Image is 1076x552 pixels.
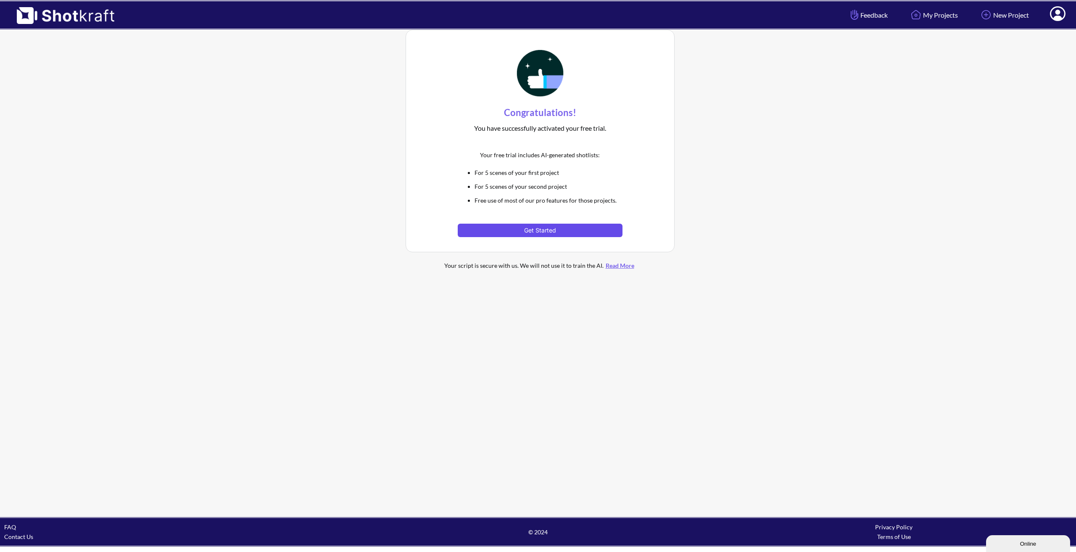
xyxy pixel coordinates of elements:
img: Hand Icon [849,8,860,22]
div: Terms of Use [716,532,1072,541]
button: Get Started [458,224,622,237]
li: For 5 scenes of your first project [475,168,622,177]
div: Congratulations! [458,104,622,121]
a: Read More [604,262,636,269]
div: You have successfully activated your free trial. [458,121,622,135]
div: Your script is secure with us. We will not use it to train the AI. [427,261,654,270]
li: Free use of most of our pro features for those projects. [475,195,622,205]
a: FAQ [4,523,16,531]
img: Home Icon [909,8,923,22]
div: Privacy Policy [716,522,1072,532]
div: Your free trial includes AI-generated shotlists: [458,148,622,162]
span: © 2024 [360,527,716,537]
a: New Project [973,4,1035,26]
img: Thumbs Up Icon [514,47,566,99]
iframe: chat widget [986,534,1072,552]
img: Add Icon [979,8,993,22]
a: My Projects [902,4,964,26]
li: For 5 scenes of your second project [475,182,622,191]
a: Contact Us [4,533,33,540]
span: Feedback [849,10,888,20]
